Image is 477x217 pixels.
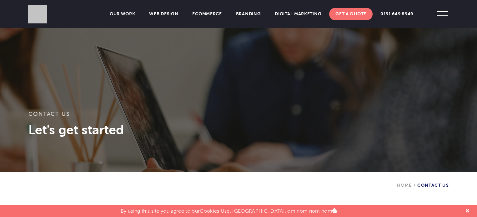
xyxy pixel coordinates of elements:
[397,172,449,188] div: Contact Us
[28,111,449,122] h1: Contact Us
[103,8,142,20] a: Our Work
[200,208,230,214] a: Cookies Use
[230,8,267,20] a: Branding
[412,183,417,188] span: /
[186,8,228,20] a: Ecommerce
[374,8,419,20] a: 0191 649 8949
[397,183,412,188] a: Home
[28,122,449,137] h3: Let's get started
[329,8,373,20] a: Get A Quote
[121,205,337,214] p: By using this site you agree to our . [GEOGRAPHIC_DATA], om nom nom nom
[143,8,184,20] a: Web Design
[28,5,47,23] img: Sleeky Web Design Newcastle
[269,8,328,20] a: Digital Marketing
